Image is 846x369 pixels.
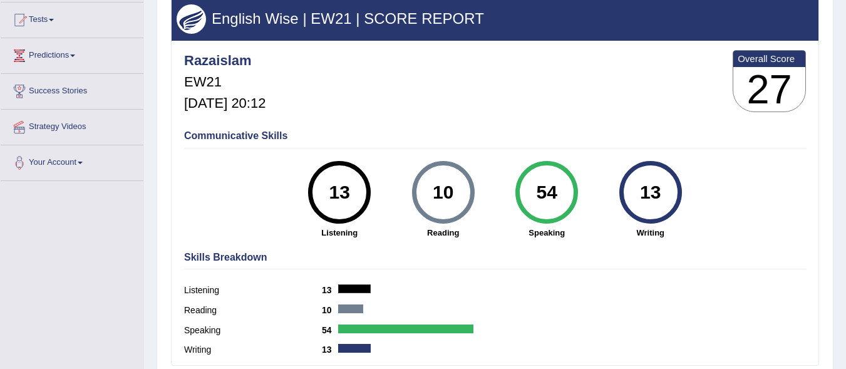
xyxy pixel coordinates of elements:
[398,227,489,239] strong: Reading
[184,96,266,111] h5: [DATE] 20:12
[294,227,386,239] strong: Listening
[502,227,593,239] strong: Speaking
[184,324,322,337] label: Speaking
[184,343,322,356] label: Writing
[184,252,806,263] h4: Skills Breakdown
[524,166,570,219] div: 54
[738,53,801,64] b: Overall Score
[322,325,338,335] b: 54
[184,130,806,142] h4: Communicative Skills
[605,227,696,239] strong: Writing
[1,74,143,105] a: Success Stories
[177,11,813,27] h3: English Wise | EW21 | SCORE REPORT
[184,75,266,90] h5: EW21
[322,285,338,295] b: 13
[627,166,673,219] div: 13
[420,166,466,219] div: 10
[184,304,322,317] label: Reading
[184,284,322,297] label: Listening
[1,145,143,177] a: Your Account
[1,110,143,141] a: Strategy Videos
[733,67,805,112] h3: 27
[1,38,143,70] a: Predictions
[322,345,338,355] b: 13
[322,305,338,315] b: 10
[184,53,266,68] h4: Razaislam
[1,3,143,34] a: Tests
[317,166,363,219] div: 13
[177,4,206,34] img: wings.png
